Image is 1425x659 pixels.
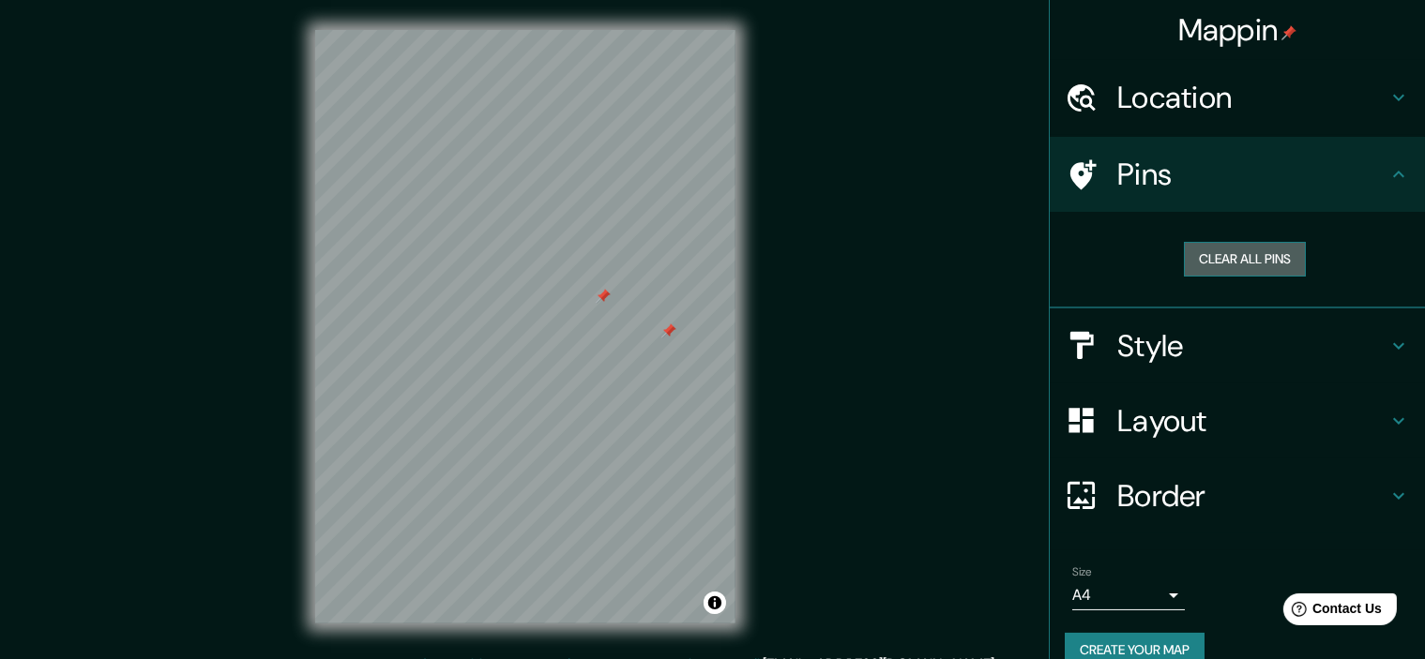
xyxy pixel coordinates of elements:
h4: Mappin [1178,11,1297,49]
div: Location [1050,60,1425,135]
img: pin-icon.png [1281,25,1296,40]
h4: Layout [1117,402,1387,440]
canvas: Map [315,30,735,623]
div: Border [1050,458,1425,533]
div: Style [1050,308,1425,383]
h4: Pins [1117,156,1387,193]
label: Size [1072,563,1092,579]
h4: Style [1117,327,1387,365]
button: Toggle attribution [704,592,726,614]
iframe: Help widget launcher [1258,586,1404,638]
div: Layout [1050,383,1425,458]
h4: Location [1117,79,1387,116]
div: A4 [1072,580,1185,610]
h4: Border [1117,477,1387,515]
div: Pins [1050,137,1425,212]
button: Clear all pins [1184,242,1306,277]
